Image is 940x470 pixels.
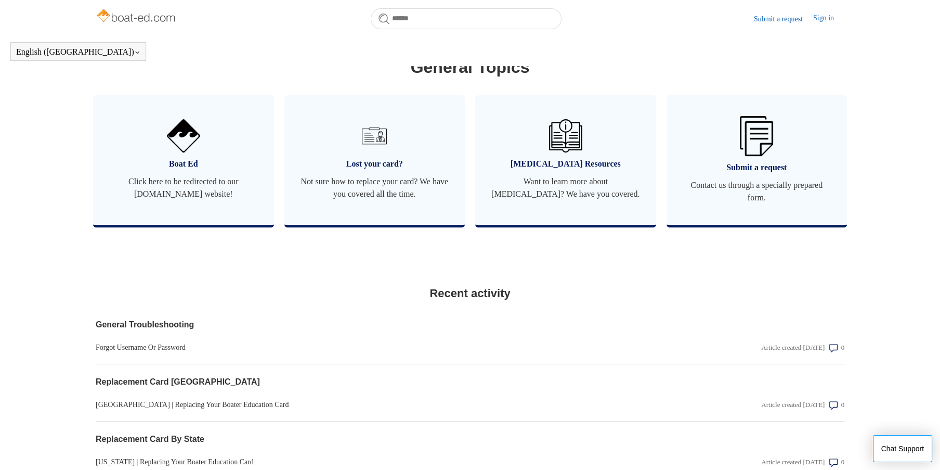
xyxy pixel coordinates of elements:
span: Want to learn more about [MEDICAL_DATA]? We have you covered. [491,175,641,200]
span: Not sure how to replace your card? We have you covered all the time. [300,175,450,200]
div: Article created [DATE] [761,342,825,353]
a: Submit a request [754,14,813,24]
img: 01HZPCYVZMCNPYXCC0DPA2R54M [549,119,582,153]
a: [US_STATE] | Replacing Your Boater Education Card [96,456,620,467]
a: General Troubleshooting [96,319,620,331]
img: 01HZPCYVT14CG9T703FEE4SFXC [358,119,391,153]
a: Replacement Card [GEOGRAPHIC_DATA] [96,376,620,388]
span: Click here to be redirected to our [DOMAIN_NAME] website! [109,175,258,200]
span: Lost your card? [300,158,450,170]
a: Replacement Card By State [96,433,620,446]
a: Boat Ed Click here to be redirected to our [DOMAIN_NAME] website! [93,95,274,225]
a: Sign in [813,12,844,25]
input: Search [371,8,562,29]
span: Contact us through a specially prepared form. [682,179,832,204]
img: Boat-Ed Help Center home page [96,6,178,27]
a: [GEOGRAPHIC_DATA] | Replacing Your Boater Education Card [96,399,620,410]
a: Lost your card? Not sure how to replace your card? We have you covered all the time. [284,95,465,225]
span: [MEDICAL_DATA] Resources [491,158,641,170]
button: English ([GEOGRAPHIC_DATA]) [16,47,140,57]
button: Chat Support [873,435,933,462]
a: Submit a request Contact us through a specially prepared form. [667,95,847,225]
span: Boat Ed [109,158,258,170]
span: Submit a request [682,161,832,174]
h1: General Topics [96,55,844,80]
div: Article created [DATE] [761,457,825,467]
h2: Recent activity [96,285,844,302]
img: 01HZPCYW3NK71669VZTW7XY4G9 [740,116,773,156]
a: Forgot Username Or Password [96,342,620,353]
img: 01HZPCYVNCVF44JPJQE4DN11EA [167,119,200,153]
a: [MEDICAL_DATA] Resources Want to learn more about [MEDICAL_DATA]? We have you covered. [475,95,656,225]
div: Article created [DATE] [761,400,825,410]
